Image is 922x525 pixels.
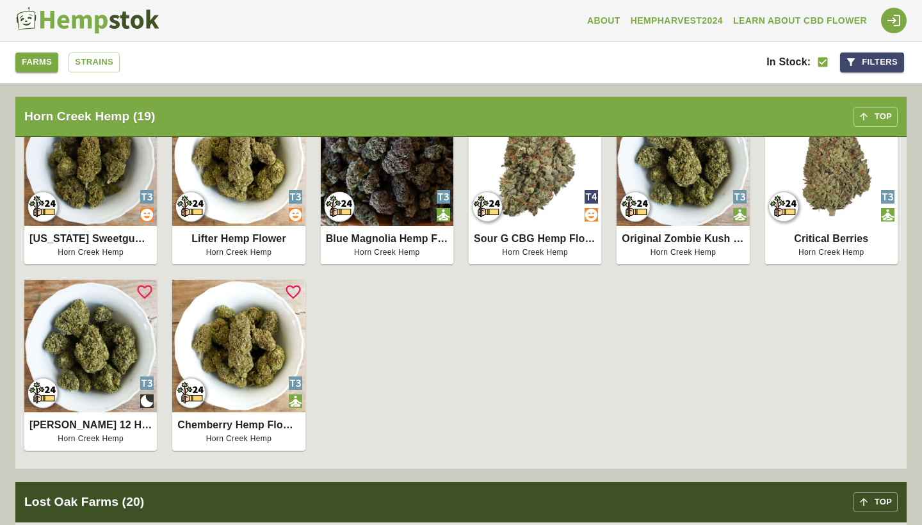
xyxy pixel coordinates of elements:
img: Type 4 [585,190,598,204]
img: Type 3 [437,190,450,204]
span: In Stock: [766,56,811,67]
span: Horn Creek Hemp [326,246,448,259]
a: HempHarvest2024 [626,9,728,33]
a: About [582,9,626,33]
span: Horn Creek Hemp [622,246,744,259]
img: HempHarvest2024 [172,374,211,412]
span: Horn Creek Hemp [770,246,893,259]
p: Blue Magnolia Hemp Flower [326,231,448,246]
img: Type 3 [140,376,154,390]
div: Login [881,8,907,33]
a: Learn About CBD Flower [728,9,872,33]
img: indica-leaning [140,394,154,408]
img: hybrid [437,208,450,222]
img: Sour G CBG Hemp Flower [469,93,601,226]
img: HempHarvest2024 [765,188,804,226]
img: HempHarvest2024 [469,188,507,226]
p: Lifter Hemp Flower [177,231,300,246]
img: Type 3 [733,190,747,204]
h2: Lost Oak Farms (20) [24,493,853,512]
img: sativa [585,208,598,222]
img: HempHarvest2024 [172,188,211,226]
a: Lifter Hemp FlowerHorn Creek Hemp [177,231,300,259]
p: Original Zombie Kush bx Hemp Flower [622,231,744,246]
img: HempHarvest2024 [24,188,63,226]
img: HempHarvest2024 [24,374,63,412]
img: Lifter Hemp Flower [172,93,305,226]
img: Type 3 [140,190,154,204]
span: Horn Creek Hemp [474,246,596,259]
img: hybrid [733,208,747,222]
img: hybrid [289,394,302,408]
button: top [853,107,898,127]
svg: Login to Add Favorite [284,283,302,301]
p: Critical Berries [770,231,893,246]
a: Farms [15,52,58,72]
img: Type 3 [881,190,894,204]
img: sativa-leaning [140,208,154,222]
img: Bubba Kush 12 Hemp Flower [24,280,157,412]
img: Chemberry Hemp Flower [172,280,305,412]
img: sativa-leaning [289,208,302,222]
a: Critical BerriesHorn Creek Hemp [770,231,893,259]
p: Chemberry Hemp Flower [177,417,300,433]
a: Strains [69,52,120,72]
p: Sour G CBG Hemp Flower [474,231,596,246]
a: [US_STATE] Sweetgum Hemp FlowerHorn Creek Hemp [29,231,152,259]
img: Critical Berries [765,93,898,226]
img: HempHarvest2024 [617,188,655,226]
img: Blue Magnolia Hemp Flower [321,93,453,226]
h2: Horn Creek Hemp (19) [24,108,853,126]
img: HempHarvest2024 [321,188,359,226]
p: [US_STATE] Sweetgum Hemp Flower [29,231,152,246]
img: hybrid [881,208,894,222]
img: Type 3 [289,376,302,390]
a: Blue Magnolia Hemp FlowerHorn Creek Hemp [326,231,448,259]
img: Hempstok Logo [15,6,159,35]
span: Horn Creek Hemp [177,246,300,259]
img: Original Zombie Kush bx Hemp Flower [617,93,749,226]
button: Filters [840,52,904,72]
span: Horn Creek Hemp [29,246,152,259]
a: Sour G CBG Hemp FlowerHorn Creek Hemp [474,231,596,259]
img: Oregon Sweetgum Hemp Flower [24,93,157,226]
a: Chemberry Hemp FlowerHorn Creek Hemp [177,417,300,446]
img: Type 3 [289,190,302,204]
svg: Login to Add Favorite [136,283,154,301]
p: [PERSON_NAME] 12 Hemp Flower [29,417,152,433]
a: Hempstok Logo [15,6,165,35]
button: top [853,492,898,512]
span: Horn Creek Hemp [177,433,300,446]
span: Horn Creek Hemp [29,433,152,446]
a: Original Zombie Kush bx Hemp FlowerHorn Creek Hemp [622,231,744,259]
a: [PERSON_NAME] 12 Hemp FlowerHorn Creek Hemp [29,417,152,446]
